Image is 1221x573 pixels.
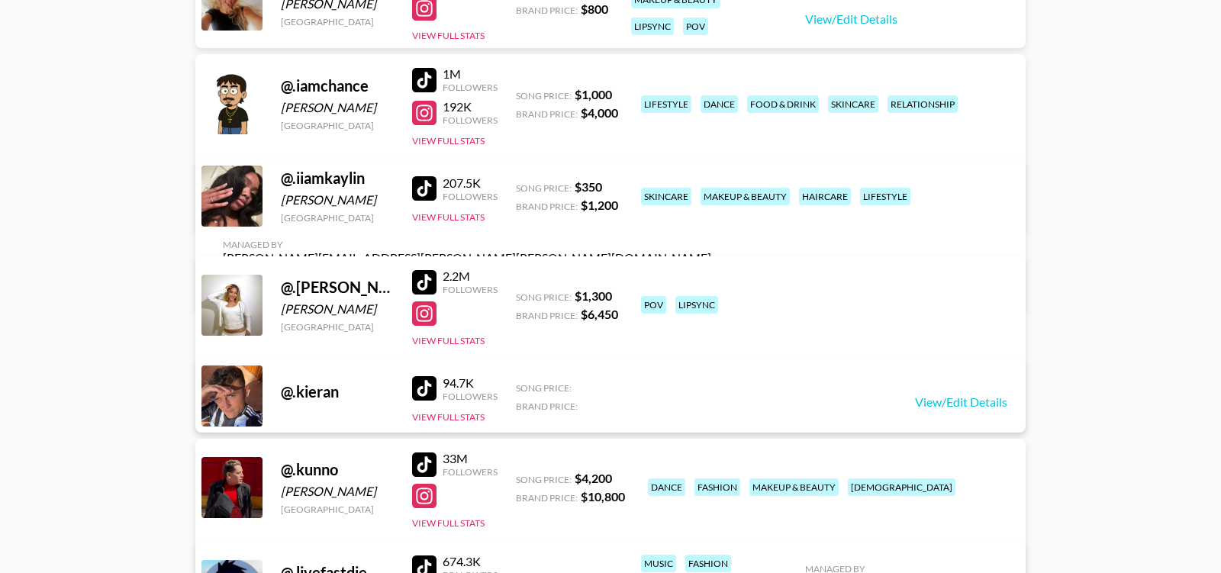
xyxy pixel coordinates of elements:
[443,66,498,82] div: 1M
[581,489,625,504] strong: $ 10,800
[641,188,691,205] div: skincare
[685,555,731,572] div: fashion
[443,284,498,295] div: Followers
[281,100,394,115] div: [PERSON_NAME]
[516,382,572,394] span: Song Price:
[412,30,485,41] button: View Full Stats
[641,555,676,572] div: music
[443,191,498,202] div: Followers
[281,120,394,131] div: [GEOGRAPHIC_DATA]
[281,169,394,188] div: @ .iiamkaylin
[412,211,485,223] button: View Full Stats
[581,307,618,321] strong: $ 6,450
[516,291,572,303] span: Song Price:
[641,296,666,314] div: pov
[281,460,394,479] div: @ .kunno
[443,82,498,93] div: Followers
[281,76,394,95] div: @ .iamchance
[443,391,498,402] div: Followers
[701,95,738,113] div: dance
[412,411,485,423] button: View Full Stats
[888,95,958,113] div: relationship
[516,201,578,212] span: Brand Price:
[443,175,498,191] div: 207.5K
[575,471,612,485] strong: $ 4,200
[443,99,498,114] div: 192K
[575,87,612,101] strong: $ 1,000
[575,179,602,194] strong: $ 350
[516,492,578,504] span: Brand Price:
[675,296,718,314] div: lipsync
[516,310,578,321] span: Brand Price:
[749,478,839,496] div: makeup & beauty
[281,321,394,333] div: [GEOGRAPHIC_DATA]
[443,466,498,478] div: Followers
[281,484,394,499] div: [PERSON_NAME]
[516,474,572,485] span: Song Price:
[443,114,498,126] div: Followers
[915,394,1007,410] a: View/Edit Details
[860,188,910,205] div: lifestyle
[443,269,498,284] div: 2.2M
[581,198,618,212] strong: $ 1,200
[443,375,498,391] div: 94.7K
[516,5,578,16] span: Brand Price:
[223,239,711,250] div: Managed By
[581,2,608,16] strong: $ 800
[223,250,711,266] div: [PERSON_NAME][EMAIL_ADDRESS][PERSON_NAME][PERSON_NAME][DOMAIN_NAME]
[805,11,1007,27] a: View/Edit Details
[443,554,498,569] div: 674.3K
[281,212,394,224] div: [GEOGRAPHIC_DATA]
[281,382,394,401] div: @ .kieran
[443,451,498,466] div: 33M
[799,188,851,205] div: haircare
[281,301,394,317] div: [PERSON_NAME]
[848,478,955,496] div: [DEMOGRAPHIC_DATA]
[516,108,578,120] span: Brand Price:
[516,401,578,412] span: Brand Price:
[575,288,612,303] strong: $ 1,300
[281,192,394,208] div: [PERSON_NAME]
[683,18,708,35] div: pov
[631,18,674,35] div: lipsync
[412,335,485,346] button: View Full Stats
[412,135,485,146] button: View Full Stats
[694,478,740,496] div: fashion
[516,90,572,101] span: Song Price:
[281,278,394,297] div: @ .[PERSON_NAME]
[516,182,572,194] span: Song Price:
[281,16,394,27] div: [GEOGRAPHIC_DATA]
[581,105,618,120] strong: $ 4,000
[828,95,878,113] div: skincare
[648,478,685,496] div: dance
[641,95,691,113] div: lifestyle
[412,517,485,529] button: View Full Stats
[281,504,394,515] div: [GEOGRAPHIC_DATA]
[701,188,790,205] div: makeup & beauty
[747,95,819,113] div: food & drink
